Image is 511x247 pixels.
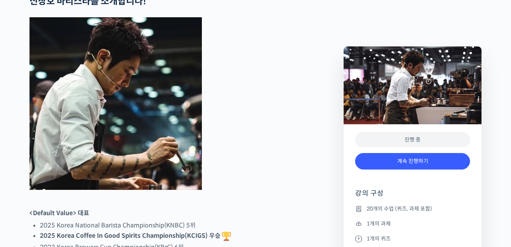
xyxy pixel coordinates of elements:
img: 🏆 [222,232,231,241]
li: 2025 Korea National Barista Championship(KNBC) 5위 [40,220,303,231]
li: 1개의 과제 [355,219,470,228]
span: 홈 [24,195,29,201]
a: 계속 진행하기 [355,153,470,170]
span: 대화 [70,195,79,201]
a: 설정 [99,183,147,203]
h4: 강의 구성 [355,189,470,204]
strong: 2025 Korea Coffee In Good Spirits Championship(KCIGS) 우승 [40,232,232,240]
a: 홈 [2,183,51,203]
li: 20개의 수업 (퀴즈, 과제 포함) [355,204,470,213]
div: 진행 중 [355,132,470,148]
li: 1개의 퀴즈 [355,234,470,243]
strong: <Default Value> 대표 [29,209,89,217]
span: 설정 [118,195,128,201]
a: 대화 [51,183,99,203]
